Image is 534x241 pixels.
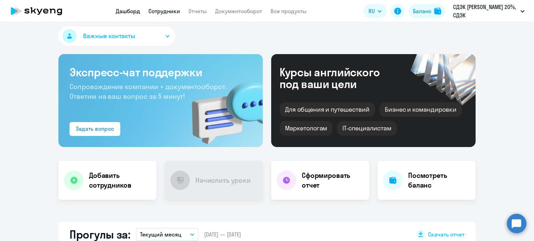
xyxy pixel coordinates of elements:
[270,8,307,15] a: Все продукты
[136,228,199,241] button: Текущий месяц
[215,8,262,15] a: Документооборот
[302,171,364,190] h4: Сформировать отчет
[116,8,140,15] a: Дашборд
[70,65,252,79] h3: Экспресс-чат поддержки
[89,171,151,190] h4: Добавить сотрудников
[182,69,263,147] img: bg-img
[408,171,470,190] h4: Посмотреть баланс
[148,8,180,15] a: Сотрудники
[428,231,464,238] span: Скачать отчет
[434,8,441,15] img: balance
[337,121,397,136] div: IT-специалистам
[369,7,375,15] span: RU
[76,124,114,133] div: Задать вопрос
[364,4,387,18] button: RU
[409,4,445,18] button: Балансbalance
[58,26,175,46] button: Важные контакты
[280,66,398,90] div: Курсы английского под ваши цели
[70,122,120,136] button: Задать вопрос
[450,3,528,19] button: СДЭК [PERSON_NAME] 20%, СДЭК
[280,121,333,136] div: Маркетологам
[453,3,518,19] p: СДЭК [PERSON_NAME] 20%, СДЭК
[195,175,251,185] h4: Начислить уроки
[413,7,431,15] div: Баланс
[70,82,227,101] span: Сопровождение компании + документооборот. Ответим на ваш вопрос за 5 минут!
[204,231,241,238] span: [DATE] — [DATE]
[140,230,181,239] p: Текущий месяц
[280,102,375,117] div: Для общения и путешествий
[83,32,135,41] span: Важные контакты
[379,102,462,117] div: Бизнес и командировки
[188,8,207,15] a: Отчеты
